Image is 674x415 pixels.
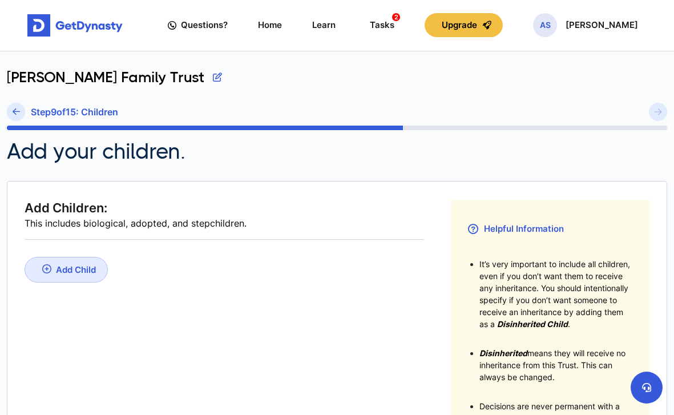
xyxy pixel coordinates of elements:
span: It’s very important to include all children, even if you don’t want them to receive any inheritan... [479,259,630,329]
span: 2 [392,13,400,21]
span: Disinherited Child [497,319,568,329]
h3: Helpful Information [468,217,632,241]
h2: Add your children. [7,139,185,164]
div: [PERSON_NAME] Family Trust [7,69,667,103]
a: Home [258,10,282,41]
h6: Step 9 of 15 : Children [31,107,118,118]
span: AS [533,13,557,37]
span: Disinherited [479,348,527,358]
a: Tasks2 [366,10,395,41]
div: This includes biological, adopted, and stepchildren. [25,216,423,231]
p: [PERSON_NAME] [566,21,638,30]
div: Tasks [370,15,394,35]
img: Add Child icon [42,264,51,273]
button: AS[PERSON_NAME] [533,13,638,37]
a: Add Child [25,257,108,283]
a: Questions? [168,10,228,41]
span: Questions? [181,15,228,35]
button: Upgrade [425,13,503,37]
img: Get started for free with Dynasty Trust Company [27,14,123,37]
span: means they will receive no inheritance from this Trust. This can always be changed. [479,348,625,382]
span: Add Children: [25,200,107,216]
div: Add Child [56,264,96,275]
a: Learn [312,10,336,41]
